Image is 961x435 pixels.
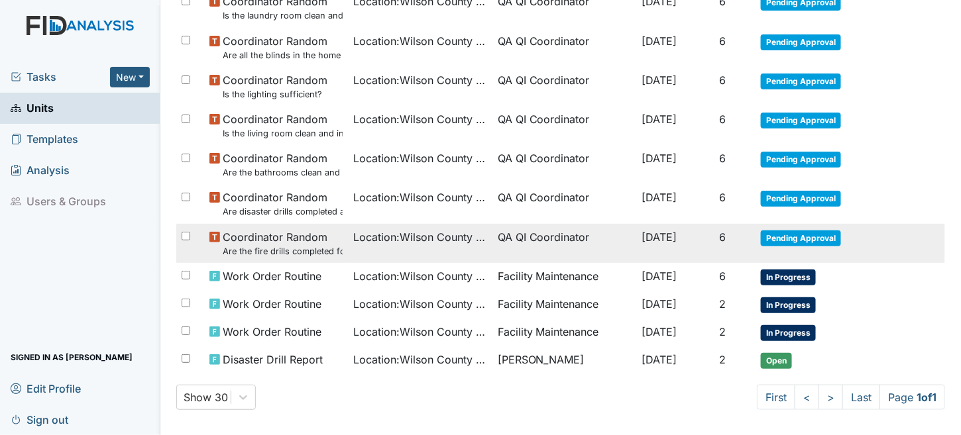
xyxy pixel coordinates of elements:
span: Location : Wilson County CS [353,111,487,127]
span: [DATE] [642,73,677,87]
a: Tasks [11,69,110,85]
span: 6 [720,34,726,48]
td: Facility Maintenance [492,263,637,291]
td: QA QI Coordinator [492,67,637,106]
span: 2 [720,297,726,311]
span: Work Order Routine [223,324,321,340]
span: Work Order Routine [223,296,321,312]
span: Pending Approval [761,230,841,246]
nav: task-pagination [757,385,945,410]
button: New [110,67,150,87]
span: [DATE] [642,113,677,126]
span: 6 [720,152,726,165]
span: Location : Wilson County CS [353,229,487,245]
span: Location : Wilson County CS [353,296,487,312]
span: Coordinator Random Are disaster drills completed as scheduled? [223,189,343,218]
small: Are the fire drills completed for the most recent month? [223,245,343,258]
span: Location : Wilson County CS [353,72,487,88]
td: Facility Maintenance [492,318,637,346]
span: Coordinator Random Are the fire drills completed for the most recent month? [223,229,343,258]
span: Templates [11,129,78,150]
span: Pending Approval [761,73,841,89]
span: [DATE] [642,269,677,283]
span: 6 [720,230,726,244]
small: Is the laundry room clean and in good repair? [223,9,343,22]
a: Last [842,385,880,410]
span: 6 [720,269,726,283]
td: QA QI Coordinator [492,184,637,223]
span: [DATE] [642,230,677,244]
span: Coordinator Random Is the living room clean and in good repair? [223,111,343,140]
small: Is the living room clean and in good repair? [223,127,343,140]
span: Pending Approval [761,34,841,50]
small: Is the lighting sufficient? [223,88,327,101]
span: Units [11,98,54,119]
span: Work Order Routine [223,268,321,284]
span: Pending Approval [761,191,841,207]
span: [DATE] [642,325,677,338]
span: [DATE] [642,152,677,165]
span: [DATE] [642,297,677,311]
span: Signed in as [PERSON_NAME] [11,347,133,367]
span: Location : Wilson County CS [353,150,487,166]
span: Pending Approval [761,152,841,168]
span: Location : Wilson County CS [353,33,487,49]
span: Coordinator Random Are the bathrooms clean and in good repair? [223,150,343,179]
span: [DATE] [642,34,677,48]
span: Disaster Drill Report [223,352,323,367]
a: < [795,385,819,410]
span: In Progress [761,297,816,313]
span: Location : Wilson County CS [353,324,487,340]
small: Are the bathrooms clean and in good repair? [223,166,343,179]
span: Coordinator Random Is the lighting sufficient? [223,72,327,101]
span: Location : Wilson County CS [353,352,487,367]
strong: 1 of 1 [917,391,936,404]
td: QA QI Coordinator [492,145,637,184]
span: Edit Profile [11,378,81,399]
span: In Progress [761,269,816,285]
span: [DATE] [642,353,677,366]
span: Location : Wilson County CS [353,189,487,205]
a: > [819,385,843,410]
span: Sign out [11,409,68,430]
span: Pending Approval [761,113,841,128]
span: In Progress [761,325,816,341]
span: Analysis [11,160,70,181]
td: [PERSON_NAME] [492,346,637,374]
span: Coordinator Random Are all the blinds in the home operational and clean? [223,33,343,62]
span: 2 [720,325,726,338]
td: QA QI Coordinator [492,28,637,67]
small: Are all the blinds in the home operational and clean? [223,49,343,62]
span: 6 [720,73,726,87]
div: Show 30 [184,389,228,405]
span: 2 [720,353,726,366]
td: QA QI Coordinator [492,224,637,263]
span: 6 [720,191,726,204]
small: Are disaster drills completed as scheduled? [223,205,343,218]
span: [DATE] [642,191,677,204]
span: Open [761,353,792,369]
span: 6 [720,113,726,126]
span: Page [879,385,945,410]
span: Location : Wilson County CS [353,268,487,284]
a: First [757,385,795,410]
td: QA QI Coordinator [492,106,637,145]
td: Facility Maintenance [492,291,637,318]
